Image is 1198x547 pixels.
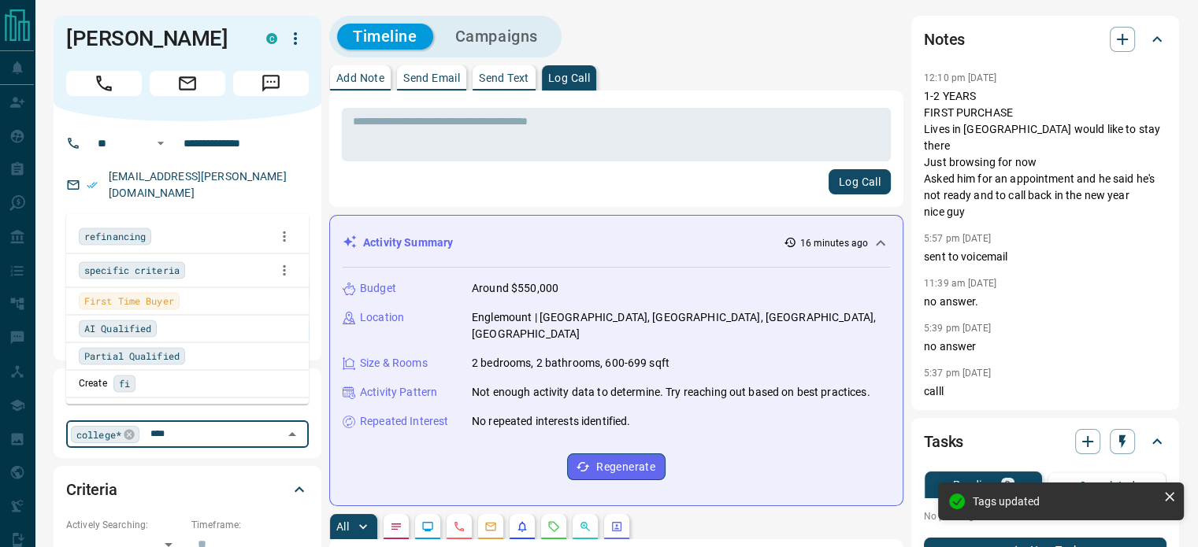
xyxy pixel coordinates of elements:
[924,323,991,334] p: 5:39 pm [DATE]
[363,235,453,251] p: Activity Summary
[84,262,180,278] span: specific criteria
[472,309,890,342] p: Englemount | [GEOGRAPHIC_DATA], [GEOGRAPHIC_DATA], [GEOGRAPHIC_DATA], [GEOGRAPHIC_DATA]
[516,520,529,533] svg: Listing Alerts
[79,376,107,390] p: Create
[151,134,170,153] button: Open
[548,72,590,83] p: Log Call
[87,179,98,190] svg: Email Verified
[281,423,303,445] button: Close
[547,520,560,533] svg: Requests
[360,413,448,430] p: Repeated Interest
[479,72,529,83] p: Send Text
[472,384,870,401] p: Not enough activity data to determine. Try reaching out based on best practices.
[829,169,891,194] button: Log Call
[66,477,117,502] h2: Criteria
[924,233,991,244] p: 5:57 pm [DATE]
[84,320,151,336] span: AI Qualified
[66,518,184,532] p: Actively Searching:
[336,521,349,532] p: All
[84,293,174,309] span: First Time Buyer
[440,24,554,50] button: Campaigns
[610,520,623,533] svg: Agent Actions
[336,72,384,83] p: Add Note
[119,375,130,391] span: fi
[453,520,465,533] svg: Calls
[472,413,630,430] p: No repeated interests identified.
[924,383,1166,400] p: calll
[924,249,1166,265] p: sent to voicemail
[924,72,996,83] p: 12:10 pm [DATE]
[360,280,396,297] p: Budget
[109,170,287,199] a: [EMAIL_ADDRESS][PERSON_NAME][DOMAIN_NAME]
[924,504,1166,528] p: No pending tasks
[924,27,965,52] h2: Notes
[403,72,460,83] p: Send Email
[360,309,404,326] p: Location
[924,278,996,289] p: 11:39 am [DATE]
[84,228,146,244] span: refinancing
[66,71,142,96] span: Call
[924,88,1166,220] p: 1-2 YEARS FIRST PURCHASE Lives in [GEOGRAPHIC_DATA] would like to stay there Just browsing for no...
[421,520,434,533] svg: Lead Browsing Activity
[924,368,991,379] p: 5:37 pm [DATE]
[924,20,1166,58] div: Notes
[76,427,121,442] span: college*
[84,348,180,364] span: Partial Qualified
[472,355,669,371] p: 2 bedrooms, 2 bathrooms, 600-699 sqft
[924,429,963,454] h2: Tasks
[924,338,1166,355] p: no answer
[343,228,890,257] div: Activity Summary16 minutes ago
[579,520,592,533] svg: Opportunities
[150,71,225,96] span: Email
[390,520,402,533] svg: Notes
[360,384,437,401] p: Activity Pattern
[266,33,277,44] div: condos.ca
[799,236,868,250] p: 16 minutes ago
[191,518,309,532] p: Timeframe:
[71,426,139,443] div: college*
[924,294,1166,310] p: no answer.
[66,26,243,51] h1: [PERSON_NAME]
[360,355,428,371] p: Size & Rooms
[484,520,497,533] svg: Emails
[567,453,666,480] button: Regenerate
[66,471,309,508] div: Criteria
[337,24,433,50] button: Timeline
[924,423,1166,460] div: Tasks
[973,495,1157,508] div: Tags updated
[233,71,309,96] span: Message
[472,280,558,297] p: Around $550,000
